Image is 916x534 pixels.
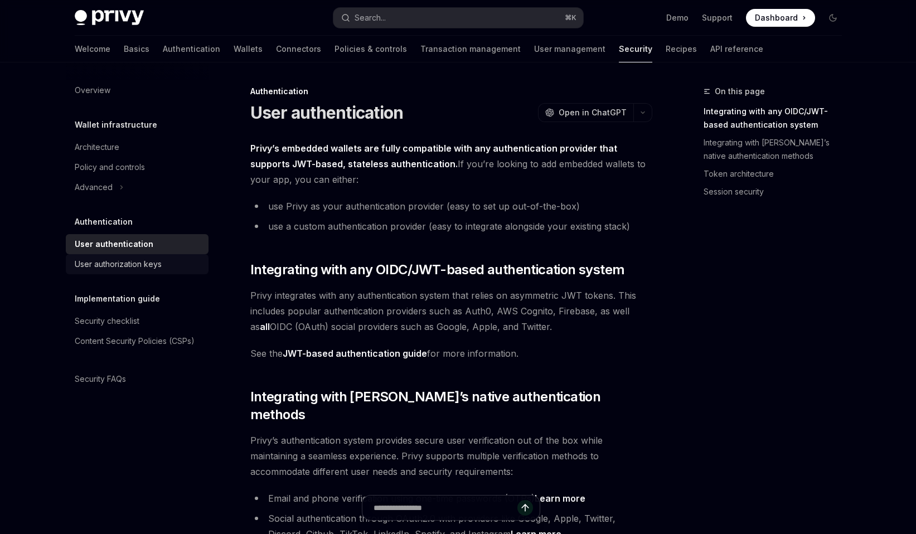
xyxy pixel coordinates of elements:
[250,388,652,424] span: Integrating with [PERSON_NAME]’s native authentication methods
[276,36,321,62] a: Connectors
[715,85,765,98] span: On this page
[710,36,763,62] a: API reference
[75,140,119,154] div: Architecture
[704,183,851,201] a: Session security
[75,314,139,328] div: Security checklist
[250,261,625,279] span: Integrating with any OIDC/JWT-based authentication system
[565,13,576,22] span: ⌘ K
[335,36,407,62] a: Policies & controls
[66,137,209,157] a: Architecture
[66,80,209,100] a: Overview
[75,161,145,174] div: Policy and controls
[75,292,160,305] h5: Implementation guide
[704,134,851,165] a: Integrating with [PERSON_NAME]’s native authentication methods
[283,348,427,360] a: JWT-based authentication guide
[704,103,851,134] a: Integrating with any OIDC/JWT-based authentication system
[420,36,521,62] a: Transaction management
[250,86,652,97] div: Authentication
[534,36,605,62] a: User management
[66,331,209,351] a: Content Security Policies (CSPs)
[250,198,652,214] li: use Privy as your authentication provider (easy to set up out-of-the-box)
[234,36,263,62] a: Wallets
[517,500,533,516] button: Send message
[66,369,209,389] a: Security FAQs
[666,36,697,62] a: Recipes
[250,288,652,334] span: Privy integrates with any authentication system that relies on asymmetric JWT tokens. This includ...
[250,143,617,169] strong: Privy’s embedded wallets are fully compatible with any authentication provider that supports JWT-...
[250,433,652,479] span: Privy’s authentication system provides secure user verification out of the box while maintaining ...
[75,181,113,194] div: Advanced
[704,165,851,183] a: Token architecture
[702,12,733,23] a: Support
[75,36,110,62] a: Welcome
[75,237,153,251] div: User authentication
[66,254,209,274] a: User authorization keys
[250,491,652,506] li: Email and phone verification using one-time passwords (OTPs)
[66,311,209,331] a: Security checklist
[250,219,652,234] li: use a custom authentication provider (easy to integrate alongside your existing stack)
[75,84,110,97] div: Overview
[538,103,633,122] button: Open in ChatGPT
[124,36,149,62] a: Basics
[824,9,842,27] button: Toggle dark mode
[75,372,126,386] div: Security FAQs
[619,36,652,62] a: Security
[250,103,404,123] h1: User authentication
[163,36,220,62] a: Authentication
[250,346,652,361] span: See the for more information.
[75,10,144,26] img: dark logo
[559,107,627,118] span: Open in ChatGPT
[66,234,209,254] a: User authentication
[250,140,652,187] span: If you’re looking to add embedded wallets to your app, you can either:
[333,8,583,28] button: Search...⌘K
[75,118,157,132] h5: Wallet infrastructure
[666,12,689,23] a: Demo
[75,334,195,348] div: Content Security Policies (CSPs)
[75,258,162,271] div: User authorization keys
[746,9,815,27] a: Dashboard
[66,157,209,177] a: Policy and controls
[355,11,386,25] div: Search...
[75,215,133,229] h5: Authentication
[260,321,270,332] strong: all
[755,12,798,23] span: Dashboard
